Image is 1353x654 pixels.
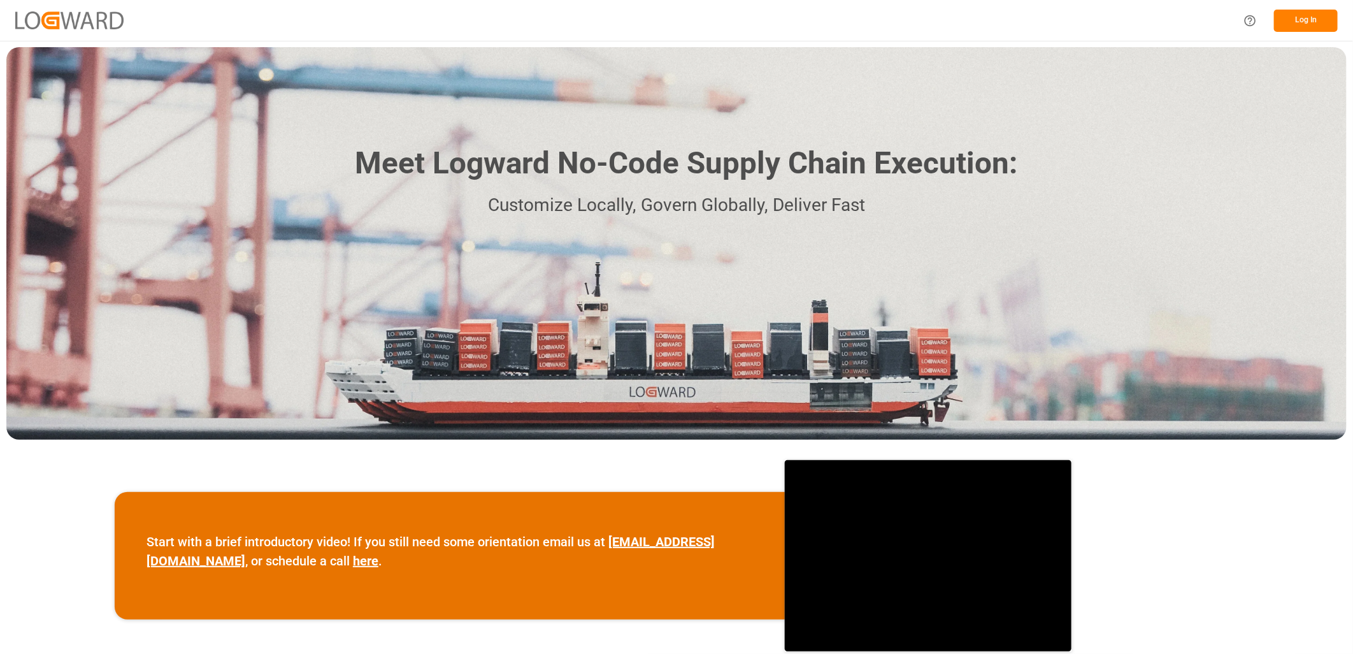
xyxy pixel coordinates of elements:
p: Start with a brief introductory video! If you still need some orientation email us at , or schedu... [147,532,753,570]
h1: Meet Logward No-Code Supply Chain Execution: [355,141,1017,186]
iframe: video [785,460,1071,651]
a: [EMAIL_ADDRESS][DOMAIN_NAME] [147,534,715,569]
button: Log In [1274,10,1338,32]
button: Help Center [1236,6,1264,35]
a: here [353,553,378,569]
img: Logward_new_orange.png [15,11,124,29]
p: Customize Locally, Govern Globally, Deliver Fast [336,191,1017,220]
